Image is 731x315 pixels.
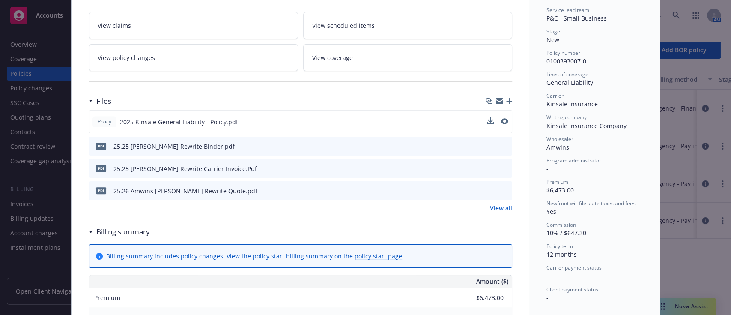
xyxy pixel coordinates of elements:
[487,117,494,124] button: download file
[546,14,607,22] span: P&C - Small Business
[96,143,106,149] span: pdf
[453,291,509,304] input: 0.00
[96,96,111,107] h3: Files
[106,252,404,261] div: Billing summary includes policy changes. View the policy start billing summary on the .
[546,100,598,108] span: Kinsale Insurance
[546,28,560,35] span: Stage
[546,272,549,280] span: -
[546,200,636,207] span: Newfront will file state taxes and fees
[89,12,298,39] a: View claims
[303,12,513,39] a: View scheduled items
[312,21,375,30] span: View scheduled items
[98,53,155,62] span: View policy changes
[546,221,576,228] span: Commission
[546,178,568,186] span: Premium
[546,114,587,121] span: Writing company
[96,187,106,194] span: pdf
[546,294,549,302] span: -
[476,277,508,286] span: Amount ($)
[501,164,509,173] button: preview file
[546,135,573,143] span: Wholesaler
[501,186,509,195] button: preview file
[546,186,574,194] span: $6,473.00
[501,117,508,126] button: preview file
[501,142,509,151] button: preview file
[546,250,577,258] span: 12 months
[546,71,588,78] span: Lines of coverage
[487,142,494,151] button: download file
[113,164,257,173] div: 25.25 [PERSON_NAME] Rewrite Carrier Invoice.Pdf
[490,204,512,213] a: View all
[355,252,402,260] a: policy start page
[96,118,113,126] span: Policy
[89,96,111,107] div: Files
[487,117,494,126] button: download file
[501,118,508,124] button: preview file
[303,44,513,71] a: View coverage
[546,57,586,65] span: 0100393007-0
[120,117,238,126] span: 2025 Kinsale General Liability - Policy.pdf
[546,207,556,216] span: Yes
[546,165,549,173] span: -
[546,264,602,271] span: Carrier payment status
[487,164,494,173] button: download file
[546,92,564,99] span: Carrier
[312,53,353,62] span: View coverage
[96,165,106,171] span: Pdf
[546,229,586,237] span: 10% / $647.30
[98,21,131,30] span: View claims
[113,186,257,195] div: 25.26 Amwins [PERSON_NAME] Rewrite Quote.pdf
[546,143,569,151] span: Amwins
[546,6,589,14] span: Service lead team
[546,157,601,164] span: Program administrator
[487,186,494,195] button: download file
[546,49,580,57] span: Policy number
[94,294,120,302] span: Premium
[546,243,573,250] span: Policy term
[546,122,627,130] span: Kinsale Insurance Company
[546,286,598,293] span: Client payment status
[546,78,642,87] div: General Liability
[113,142,235,151] div: 25.25 [PERSON_NAME] Rewrite Binder.pdf
[89,44,298,71] a: View policy changes
[96,226,150,237] h3: Billing summary
[546,36,559,44] span: New
[89,226,150,237] div: Billing summary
